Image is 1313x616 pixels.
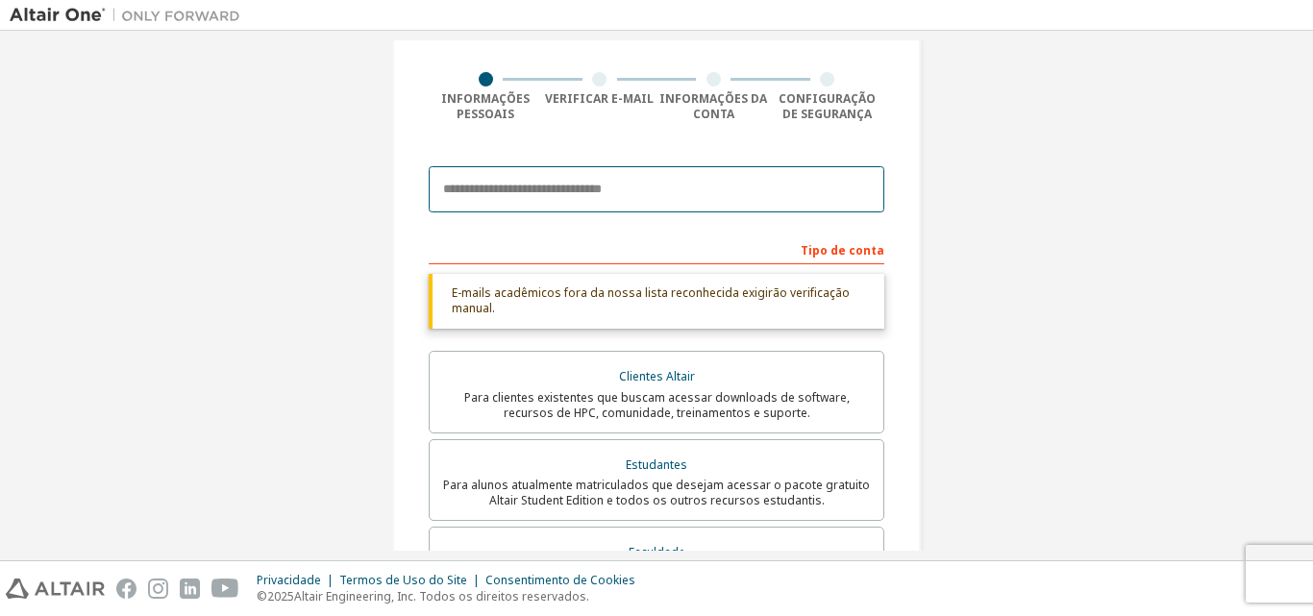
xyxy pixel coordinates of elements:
[801,242,884,259] font: Tipo de conta
[267,588,294,604] font: 2025
[659,90,767,122] font: Informações da conta
[441,90,530,122] font: Informações pessoais
[629,544,685,560] font: Faculdade
[180,579,200,599] img: linkedin.svg
[10,6,250,25] img: Altair Um
[626,456,687,473] font: Estudantes
[619,368,695,384] font: Clientes Altair
[443,477,870,508] font: Para alunos atualmente matriculados que desejam acessar o pacote gratuito Altair Student Edition ...
[257,572,321,588] font: Privacidade
[452,284,850,316] font: E-mails acadêmicos fora da nossa lista reconhecida exigirão verificação manual.
[485,572,635,588] font: Consentimento de Cookies
[257,588,267,604] font: ©
[339,572,467,588] font: Termos de Uso do Site
[464,389,850,421] font: Para clientes existentes que buscam acessar downloads de software, recursos de HPC, comunidade, t...
[148,579,168,599] img: instagram.svg
[545,90,654,107] font: Verificar e-mail
[211,579,239,599] img: youtube.svg
[779,90,876,122] font: Configuração de segurança
[294,588,589,604] font: Altair Engineering, Inc. Todos os direitos reservados.
[6,579,105,599] img: altair_logo.svg
[116,579,136,599] img: facebook.svg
